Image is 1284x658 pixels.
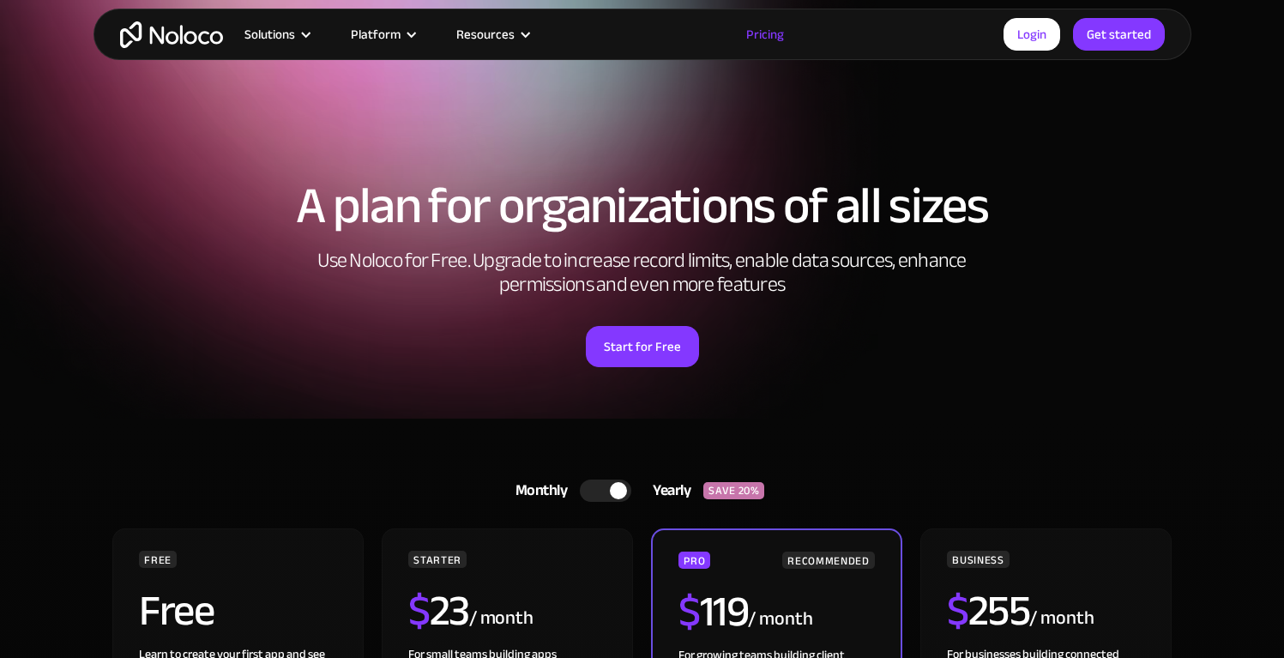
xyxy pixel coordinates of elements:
[223,23,329,45] div: Solutions
[947,589,1029,632] h2: 255
[408,570,430,651] span: $
[1004,18,1060,51] a: Login
[111,180,1174,232] h1: A plan for organizations of all sizes
[469,605,533,632] div: / month
[120,21,223,48] a: home
[947,551,1009,568] div: BUSINESS
[725,23,805,45] a: Pricing
[586,326,699,367] a: Start for Free
[351,23,401,45] div: Platform
[494,478,581,504] div: Monthly
[678,552,710,569] div: PRO
[678,590,748,633] h2: 119
[435,23,549,45] div: Resources
[139,589,214,632] h2: Free
[244,23,295,45] div: Solutions
[329,23,435,45] div: Platform
[1029,605,1094,632] div: / month
[139,551,177,568] div: FREE
[748,606,812,633] div: / month
[1073,18,1165,51] a: Get started
[299,249,986,297] h2: Use Noloco for Free. Upgrade to increase record limits, enable data sources, enhance permissions ...
[703,482,764,499] div: SAVE 20%
[678,571,700,652] span: $
[408,551,466,568] div: STARTER
[456,23,515,45] div: Resources
[408,589,469,632] h2: 23
[631,478,703,504] div: Yearly
[782,552,874,569] div: RECOMMENDED
[947,570,968,651] span: $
